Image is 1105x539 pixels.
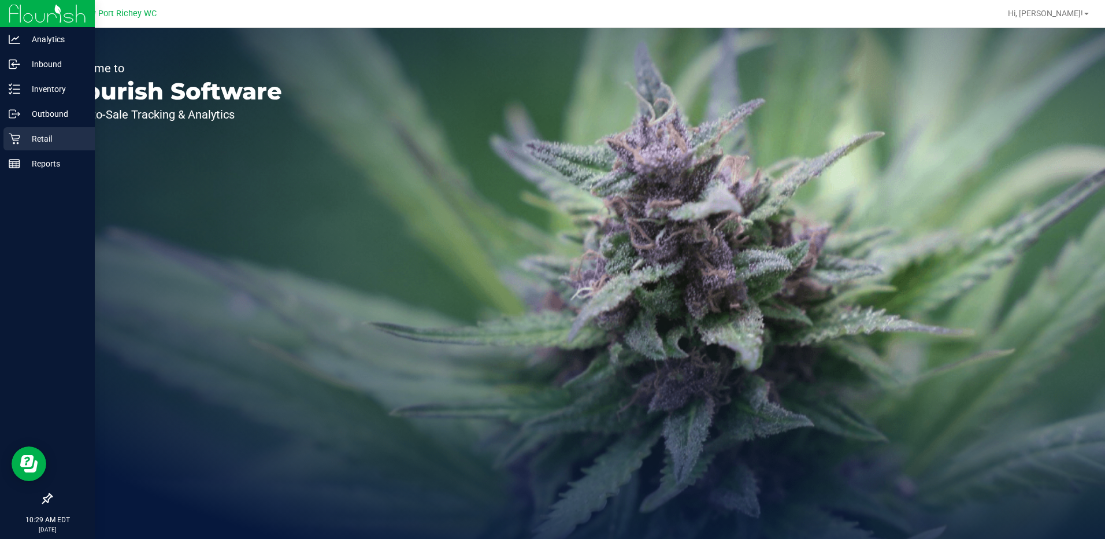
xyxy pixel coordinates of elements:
inline-svg: Retail [9,133,20,145]
p: [DATE] [5,525,90,534]
p: Retail [20,132,90,146]
span: Hi, [PERSON_NAME]! [1008,9,1083,18]
p: 10:29 AM EDT [5,515,90,525]
iframe: Resource center [12,446,46,481]
p: Seed-to-Sale Tracking & Analytics [62,109,282,120]
p: Inbound [20,57,90,71]
p: Reports [20,157,90,171]
inline-svg: Outbound [9,108,20,120]
inline-svg: Inbound [9,58,20,70]
p: Flourish Software [62,80,282,103]
p: Outbound [20,107,90,121]
span: New Port Richey WC [79,9,157,19]
inline-svg: Inventory [9,83,20,95]
p: Analytics [20,32,90,46]
p: Welcome to [62,62,282,74]
inline-svg: Reports [9,158,20,169]
p: Inventory [20,82,90,96]
inline-svg: Analytics [9,34,20,45]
